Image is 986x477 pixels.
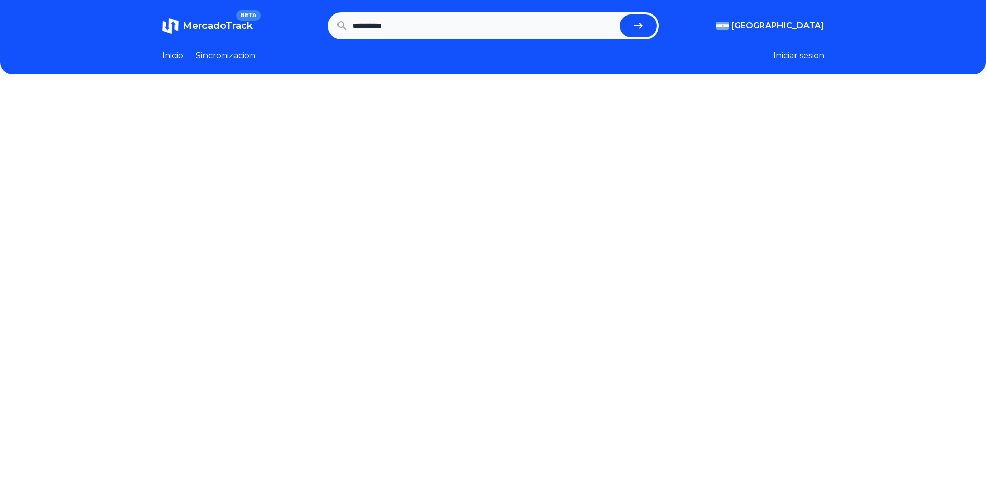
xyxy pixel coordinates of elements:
[731,20,825,32] span: [GEOGRAPHIC_DATA]
[162,50,183,62] a: Inicio
[183,20,253,32] span: MercadoTrack
[716,20,825,32] button: [GEOGRAPHIC_DATA]
[162,18,253,34] a: MercadoTrackBETA
[162,18,179,34] img: MercadoTrack
[236,10,260,21] span: BETA
[196,50,255,62] a: Sincronizacion
[773,50,825,62] button: Iniciar sesion
[716,22,729,30] img: Argentina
